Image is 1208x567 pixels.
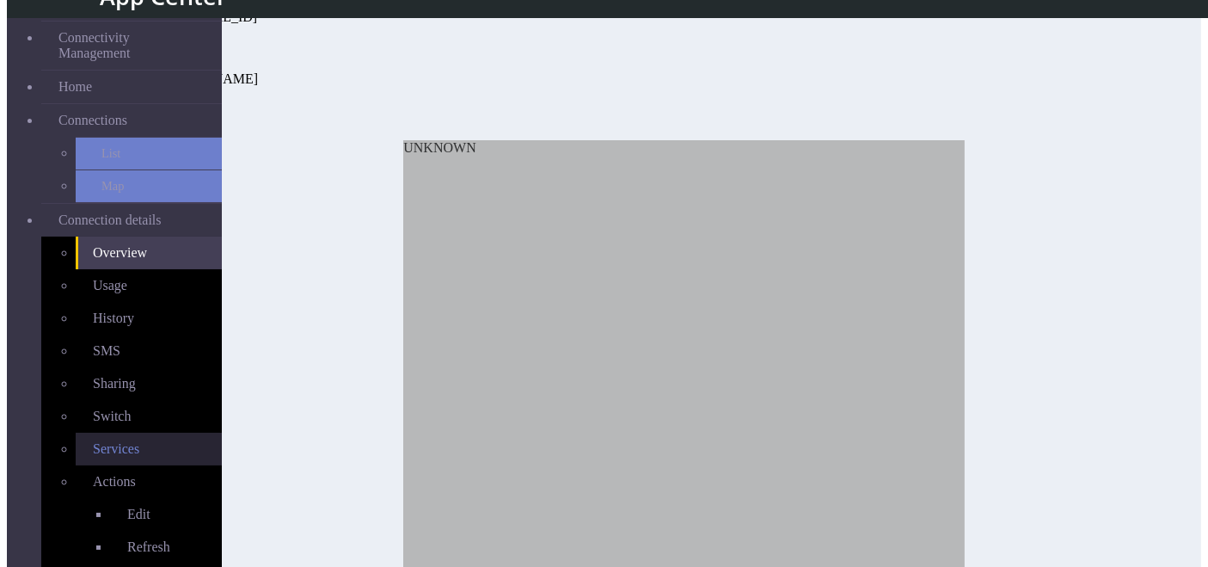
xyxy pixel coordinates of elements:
div: Security tags [149,40,395,56]
div: LOCATION [114,125,395,140]
a: SMS [76,335,222,367]
a: Connection details [41,204,222,237]
div: EID [149,87,395,102]
span: Actions [93,474,136,489]
a: Services [76,433,222,465]
span: Sharing [93,376,136,391]
span: History [93,311,134,325]
span: SMS [93,343,120,358]
a: History [76,302,222,335]
span: Usage [93,278,127,293]
span: Overview [93,245,147,260]
span: Services [93,441,139,456]
a: Overview [76,237,222,269]
a: Connections [41,104,222,137]
span: Refresh [127,539,170,554]
span: UNKNOWN [403,140,475,155]
a: Home [41,71,222,103]
a: Usage [76,269,222,302]
a: List [76,138,222,169]
span: Switch [93,409,131,423]
a: Refresh [110,531,222,564]
div: SKU [149,25,395,40]
span: Connections [58,113,127,128]
span: Edit [127,507,150,521]
a: Connectivity Management [41,22,222,70]
a: Edit [110,498,222,531]
a: Actions [76,465,222,498]
a: Switch [76,400,222,433]
span: Connection details [58,213,162,228]
a: Map [76,170,222,202]
span: List [101,146,120,161]
span: Map [101,179,124,194]
a: Sharing [76,367,222,400]
div: Shared with [149,56,395,71]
